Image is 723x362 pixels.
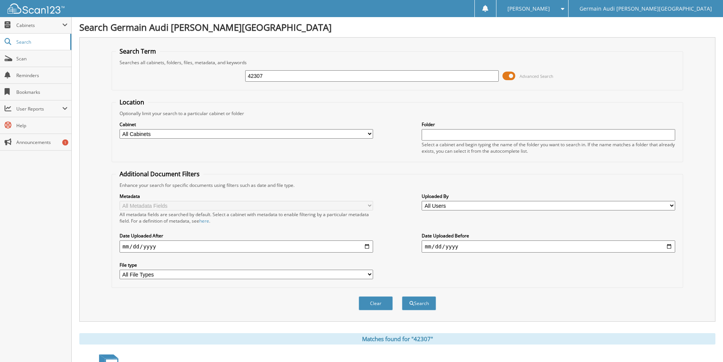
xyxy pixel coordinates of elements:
h1: Search Germain Audi [PERSON_NAME][GEOGRAPHIC_DATA] [79,21,715,33]
div: Matches found for "42307" [79,333,715,345]
legend: Location [116,98,148,106]
button: Clear [359,296,393,310]
span: Scan [16,55,68,62]
input: end [422,240,675,253]
input: start [120,240,373,253]
label: Date Uploaded Before [422,232,675,239]
div: Enhance your search for specific documents using filters such as date and file type. [116,182,679,188]
span: Advanced Search [520,73,553,79]
span: Help [16,122,68,129]
label: File type [120,262,373,268]
span: Reminders [16,72,68,79]
a: here [199,218,209,224]
span: Germain Audi [PERSON_NAME][GEOGRAPHIC_DATA] [580,6,712,11]
img: scan123-logo-white.svg [8,3,65,14]
label: Cabinet [120,121,373,128]
div: Optionally limit your search to a particular cabinet or folder [116,110,679,117]
span: Search [16,39,66,45]
label: Folder [422,121,675,128]
label: Uploaded By [422,193,675,199]
span: Bookmarks [16,89,68,95]
div: Searches all cabinets, folders, files, metadata, and keywords [116,59,679,66]
span: Announcements [16,139,68,145]
label: Date Uploaded After [120,232,373,239]
legend: Search Term [116,47,160,55]
label: Metadata [120,193,373,199]
legend: Additional Document Filters [116,170,203,178]
button: Search [402,296,436,310]
span: User Reports [16,106,62,112]
div: All metadata fields are searched by default. Select a cabinet with metadata to enable filtering b... [120,211,373,224]
span: Cabinets [16,22,62,28]
div: Select a cabinet and begin typing the name of the folder you want to search in. If the name match... [422,141,675,154]
div: 1 [62,139,68,145]
span: [PERSON_NAME] [507,6,550,11]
